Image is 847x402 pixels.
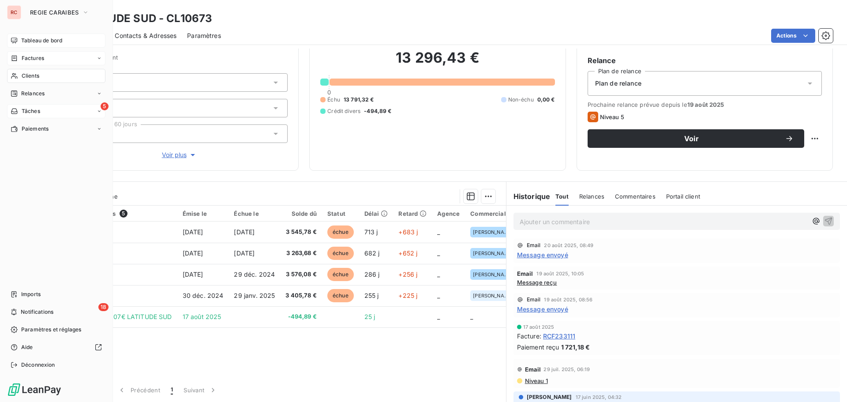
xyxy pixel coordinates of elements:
[165,381,178,399] button: 1
[364,210,388,217] div: Délai
[7,383,62,397] img: Logo LeanPay
[506,191,551,202] h6: Historique
[598,135,785,142] span: Voir
[364,228,378,236] span: 713 j
[470,210,514,217] div: Commerciale
[21,290,41,298] span: Imports
[21,37,62,45] span: Tableau de bord
[183,249,203,257] span: [DATE]
[508,96,534,104] span: Non-échu
[364,107,391,115] span: -494,89 €
[615,193,656,200] span: Commentaires
[115,31,176,40] span: Contacts & Adresses
[579,193,604,200] span: Relances
[561,342,590,352] span: 1 721,18 €
[21,90,45,98] span: Relances
[536,271,584,276] span: 19 août 2025, 10:05
[437,228,440,236] span: _
[473,272,512,277] span: [PERSON_NAME]
[527,297,541,302] span: Email
[588,101,822,108] span: Prochaine relance prévue depuis le
[61,313,172,320] span: VIREMENT 2 216.07€ LATITUDE SUD
[183,228,203,236] span: [DATE]
[398,271,417,278] span: +256 j
[21,326,81,334] span: Paramètres et réglages
[364,271,380,278] span: 286 j
[30,9,79,16] span: REGIE CARAIBES
[327,96,340,104] span: Échu
[537,96,555,104] span: 0,00 €
[473,229,512,235] span: [PERSON_NAME]
[470,313,473,320] span: _
[98,303,109,311] span: 18
[22,107,40,115] span: Tâches
[687,101,724,108] span: 19 août 2025
[555,193,569,200] span: Tout
[327,107,360,115] span: Crédit divers
[234,271,275,278] span: 29 déc. 2024
[183,313,221,320] span: 17 août 2025
[183,292,224,299] span: 30 déc. 2024
[398,228,418,236] span: +683 j
[285,249,317,258] span: 3 263,68 €
[21,343,33,351] span: Aide
[544,297,592,302] span: 19 août 2025, 08:56
[437,292,440,299] span: _
[327,210,354,217] div: Statut
[327,247,354,260] span: échue
[71,54,288,66] span: Propriétés Client
[771,29,815,43] button: Actions
[320,49,555,75] h2: 13 296,43 €
[344,96,374,104] span: 13 791,32 €
[285,228,317,237] span: 3 545,78 €
[327,289,354,302] span: échue
[234,210,275,217] div: Échue le
[517,342,559,352] span: Paiement reçu
[71,150,288,160] button: Voir plus
[600,113,624,120] span: Niveau 5
[544,243,593,248] span: 20 août 2025, 08:49
[61,210,172,218] div: Pièces comptables
[22,72,39,80] span: Clients
[364,292,379,299] span: 255 j
[517,250,568,259] span: Message envoyé
[364,249,380,257] span: 682 j
[171,386,173,394] span: 1
[398,210,427,217] div: Retard
[473,293,512,298] span: [PERSON_NAME]
[588,55,822,66] h6: Relance
[234,228,255,236] span: [DATE]
[517,270,533,277] span: Email
[78,11,212,26] h3: LATITUDE SUD - CL10673
[183,271,203,278] span: [DATE]
[437,313,440,320] span: _
[285,270,317,279] span: 3 576,08 €
[162,150,197,159] span: Voir plus
[21,308,53,316] span: Notifications
[517,331,541,341] span: Facture :
[234,292,275,299] span: 29 janv. 2025
[576,394,622,400] span: 17 juin 2025, 04:32
[327,268,354,281] span: échue
[327,89,331,96] span: 0
[543,331,575,341] span: RCF233111
[7,340,105,354] a: Aide
[527,243,541,248] span: Email
[817,372,838,393] iframe: Intercom live chat
[517,304,568,314] span: Message envoyé
[285,210,317,217] div: Solde dû
[7,5,21,19] div: RC
[524,377,548,384] span: Niveau 1
[527,393,572,401] span: [PERSON_NAME]
[101,102,109,110] span: 5
[327,225,354,239] span: échue
[187,31,221,40] span: Paramètres
[22,125,49,133] span: Paiements
[398,249,417,257] span: +652 j
[473,251,512,256] span: [PERSON_NAME]
[517,279,557,286] span: Message reçu
[21,361,55,369] span: Déconnexion
[178,381,223,399] button: Suivant
[523,324,555,330] span: 17 août 2025
[666,193,700,200] span: Portail client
